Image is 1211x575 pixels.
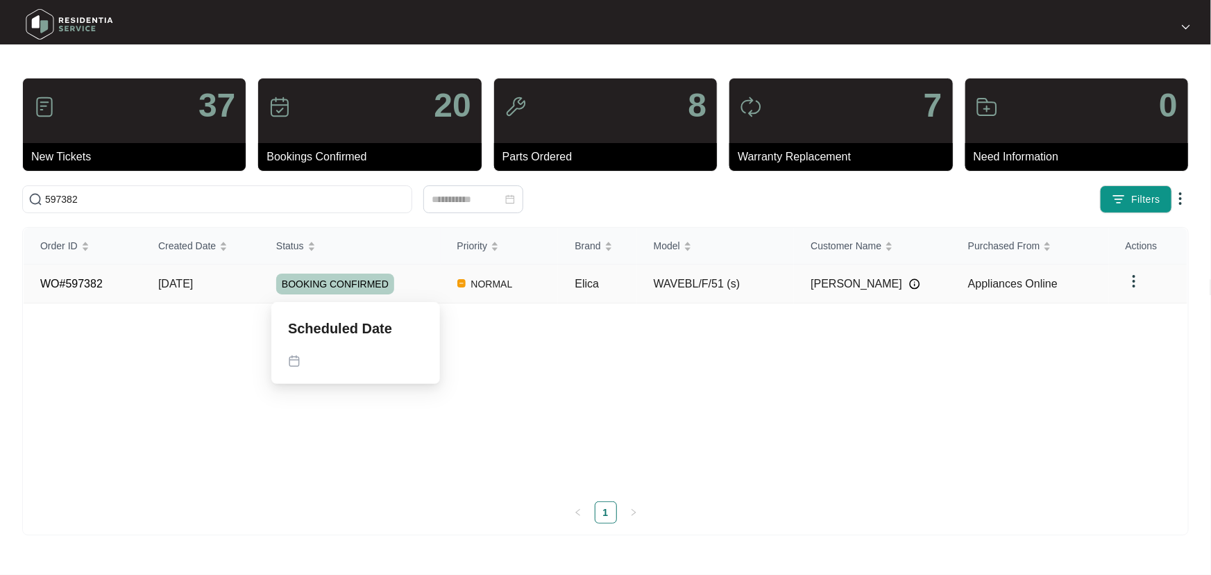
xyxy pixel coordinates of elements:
p: 20 [434,89,471,122]
li: Previous Page [567,501,589,524]
img: icon [740,96,762,118]
span: [DATE] [158,278,193,290]
th: Priority [441,228,559,265]
th: Actions [1109,228,1187,265]
span: Status [276,238,304,253]
span: Appliances Online [968,278,1058,290]
img: residentia service logo [21,3,118,45]
span: Brand [575,238,600,253]
span: Customer Name [811,238,881,253]
th: Customer Name [794,228,951,265]
p: 37 [198,89,235,122]
img: icon [976,96,998,118]
a: 1 [595,502,616,523]
th: Order ID [24,228,142,265]
span: Order ID [40,238,78,253]
p: Parts Ordered [502,149,717,165]
img: search-icon [28,192,42,206]
img: dropdown arrow [1126,273,1142,290]
span: NORMAL [466,276,518,292]
span: right [629,508,638,517]
button: filter iconFilters [1100,185,1172,213]
img: map-pin [288,355,300,367]
th: Model [637,228,795,265]
button: right [623,501,645,524]
span: left [574,508,582,517]
span: BOOKING CONFIRMED [276,274,394,294]
input: Search by Order Id, Assignee Name, Customer Name, Brand and Model [45,192,406,207]
img: Info icon [909,278,920,290]
span: [PERSON_NAME] [811,276,902,292]
img: Vercel Logo [457,279,466,287]
p: Need Information [974,149,1188,165]
img: icon [33,96,56,118]
button: left [567,501,589,524]
li: Next Page [623,501,645,524]
p: New Tickets [31,149,246,165]
span: Created Date [158,238,216,253]
img: dropdown arrow [1172,190,1189,207]
p: Bookings Confirmed [266,149,481,165]
span: Purchased From [968,238,1040,253]
p: 7 [924,89,942,122]
span: Elica [575,278,599,290]
p: 8 [688,89,706,122]
li: 1 [595,501,617,524]
span: Filters [1131,192,1160,207]
span: Model [654,238,680,253]
th: Created Date [142,228,260,265]
p: 0 [1159,89,1178,122]
th: Status [260,228,441,265]
th: Purchased From [951,228,1109,265]
img: dropdown arrow [1182,24,1190,31]
span: Priority [457,238,488,253]
img: filter icon [1112,192,1126,206]
th: Brand [558,228,636,265]
p: Scheduled Date [288,319,392,338]
a: WO#597382 [40,278,103,290]
img: icon [269,96,291,118]
td: WAVEBL/F/51 (s) [637,265,795,303]
p: Warranty Replacement [738,149,952,165]
img: icon [505,96,527,118]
